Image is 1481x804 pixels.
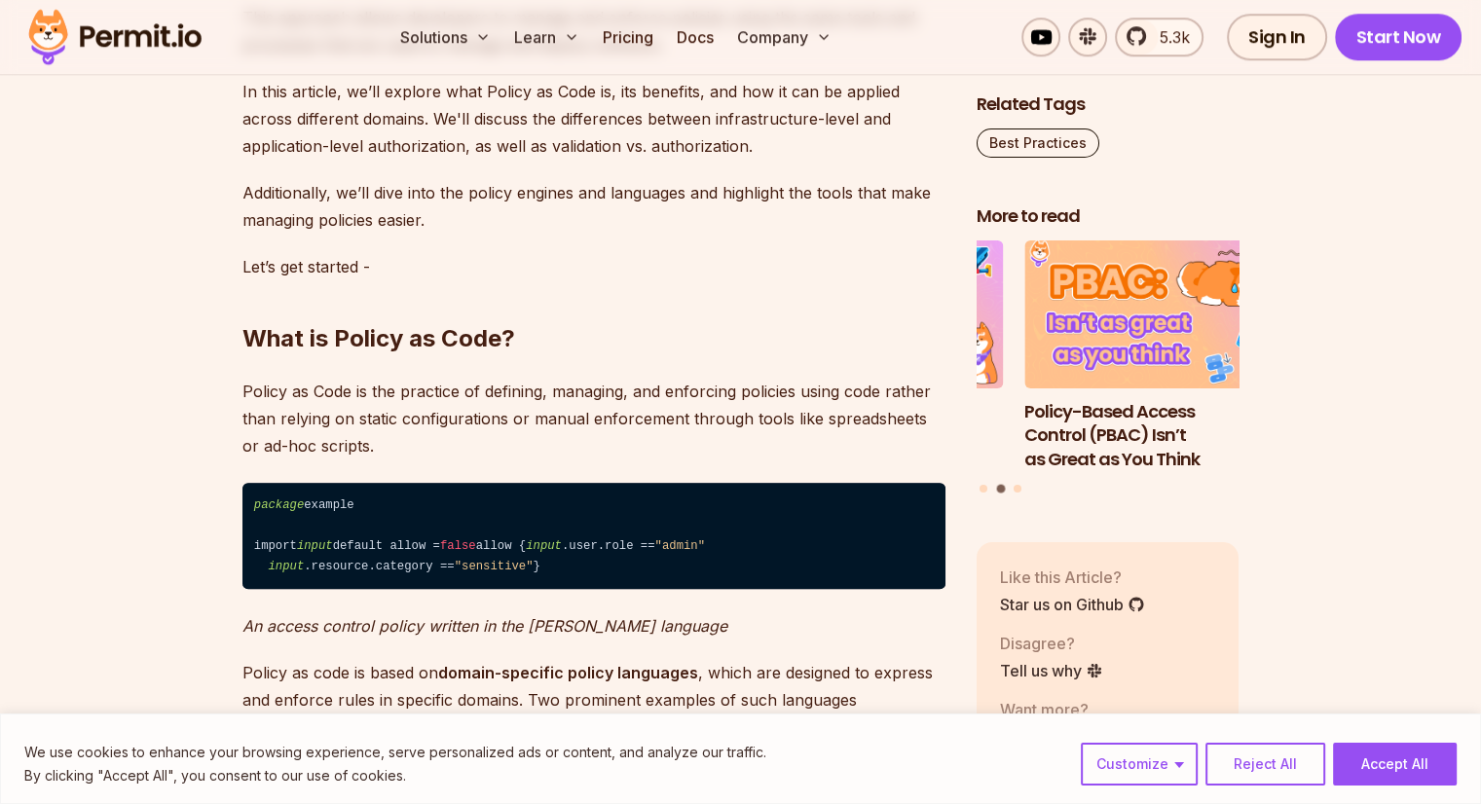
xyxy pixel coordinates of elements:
a: Docs [669,18,722,56]
span: 5.3k [1148,25,1190,49]
a: Policy-Based Access Control (PBAC) Isn’t as Great as You ThinkPolicy-Based Access Control (PBAC) ... [1024,241,1287,473]
p: Additionally, we’ll dive into the policy engines and languages and highlight the tools that make ... [242,179,945,234]
button: Go to slide 2 [996,485,1005,493]
h3: Policy-Based Access Control (PBAC) Isn’t as Great as You Think [1024,400,1287,472]
p: By clicking "Accept All", you consent to our use of cookies. [24,764,766,787]
span: "admin" [654,539,704,553]
p: Want more? [1000,698,1152,721]
a: 5.3k [1115,18,1203,56]
p: Policy as Code is the practice of defining, managing, and enforcing policies using code rather th... [242,378,945,459]
li: 1 of 3 [741,241,1004,473]
span: input [268,560,304,573]
h2: What is Policy as Code? [242,245,945,354]
span: false [440,539,476,553]
span: input [526,539,562,553]
button: Customize [1081,743,1198,786]
div: Posts [977,241,1240,496]
button: Company [729,18,839,56]
a: Pricing [595,18,661,56]
a: Start Now [1335,14,1462,60]
img: Permit logo [19,4,210,70]
p: Policy as code is based on , which are designed to express and enforce rules in specific domains.... [242,659,945,768]
button: Go to slide 3 [1014,485,1021,493]
span: "sensitive" [455,560,534,573]
p: Like this Article? [1000,566,1145,589]
p: In this article, we’ll explore what Policy as Code is, its benefits, and how it can be applied ac... [242,78,945,160]
a: Sign In [1227,14,1327,60]
li: 2 of 3 [1024,241,1287,473]
strong: domain-specific policy languages [438,663,698,682]
a: Best Practices [977,129,1099,159]
p: Let’s get started - [242,253,945,280]
a: Star us on Github [1000,593,1145,616]
em: An access control policy written in the [PERSON_NAME] language [242,616,727,636]
code: example import default allow = allow { .user.role == .resource.category == } [242,483,945,589]
h2: Related Tags [977,93,1240,118]
img: Policy-Based Access Control (PBAC) Isn’t as Great as You Think [1024,241,1287,389]
button: Solutions [392,18,499,56]
p: We use cookies to enhance your browsing experience, serve personalized ads or content, and analyz... [24,741,766,764]
button: Accept All [1333,743,1457,786]
button: Learn [506,18,587,56]
a: Tell us why [1000,659,1103,682]
h2: More to read [977,205,1240,230]
span: input [297,539,333,553]
p: Disagree? [1000,632,1103,655]
button: Go to slide 1 [980,485,987,493]
h3: How to Use JWTs for Authorization: Best Practices and Common Mistakes [741,400,1004,472]
span: package [254,498,304,512]
button: Reject All [1205,743,1325,786]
